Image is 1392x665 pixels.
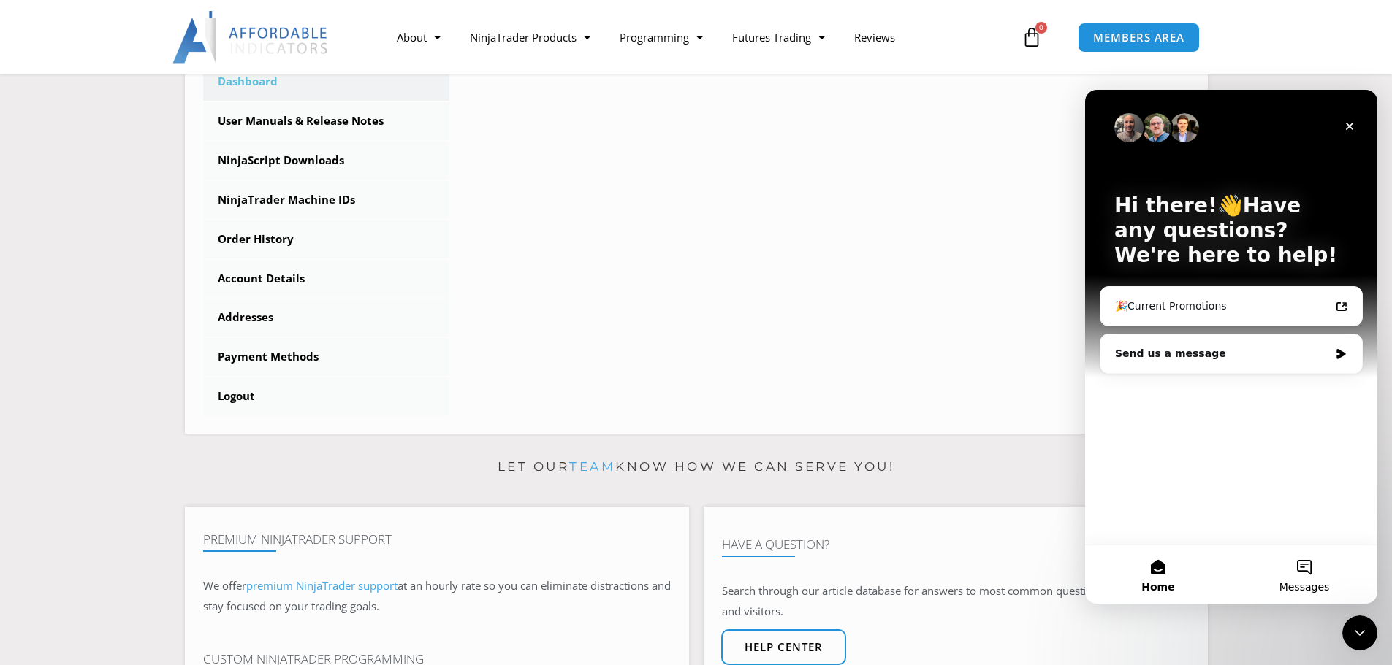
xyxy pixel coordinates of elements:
a: Programming [605,20,718,54]
a: team [569,459,615,474]
a: premium NinjaTrader support [246,578,398,593]
nav: Account pages [203,63,450,415]
iframe: Intercom live chat [1342,615,1377,650]
span: We offer [203,578,246,593]
a: Futures Trading [718,20,840,54]
a: Account Details [203,260,450,298]
h4: Have A Question? [722,537,1190,552]
a: Help center [721,629,846,665]
a: Dashboard [203,63,450,101]
h4: Premium NinjaTrader Support [203,532,671,547]
a: User Manuals & Release Notes [203,102,450,140]
span: 0 [1035,22,1047,34]
p: Search through our article database for answers to most common questions from customers and visit... [722,581,1190,622]
a: 0 [1000,16,1064,58]
a: Logout [203,377,450,415]
a: Addresses [203,299,450,337]
a: MEMBERS AREA [1078,23,1200,53]
a: NinjaTrader Products [455,20,605,54]
a: Payment Methods [203,338,450,376]
span: MEMBERS AREA [1093,32,1184,43]
a: Reviews [840,20,910,54]
p: Let our know how we can serve you! [185,455,1208,479]
nav: Menu [382,20,1018,54]
iframe: Intercom live chat [1085,90,1377,604]
a: NinjaScript Downloads [203,142,450,180]
a: NinjaTrader Machine IDs [203,181,450,219]
a: About [382,20,455,54]
span: Help center [745,642,823,653]
img: LogoAI | Affordable Indicators – NinjaTrader [172,11,330,64]
span: at an hourly rate so you can eliminate distractions and stay focused on your trading goals. [203,578,671,613]
a: Order History [203,220,450,258]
